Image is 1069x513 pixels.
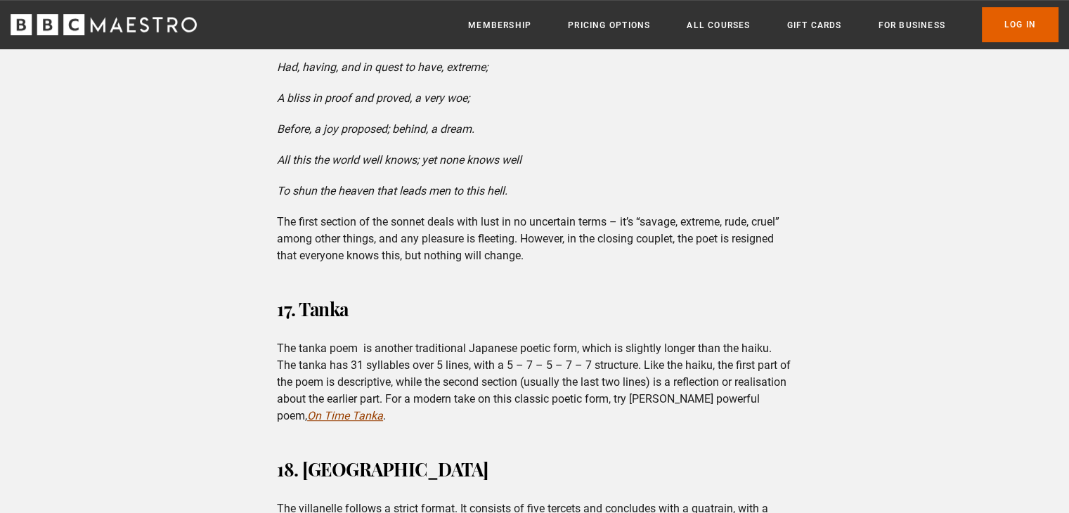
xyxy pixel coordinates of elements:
h3: 18. [GEOGRAPHIC_DATA] [277,453,792,486]
p: The tanka poem is another traditional Japanese poetic form, which is slightly longer than the hai... [277,340,792,424]
em: All this the world well knows; yet none knows well [277,153,521,167]
nav: Primary [468,7,1058,42]
a: Gift Cards [786,18,841,32]
a: Pricing Options [568,18,650,32]
em: Before, a joy proposed; behind, a dream. [277,122,474,136]
p: The first section of the sonnet deals with lust in no uncertain terms – it’s “savage, extreme, ru... [277,214,792,264]
svg: BBC Maestro [11,14,197,35]
a: Membership [468,18,531,32]
a: All Courses [687,18,750,32]
em: To shun the heaven that leads men to this hell. [277,184,507,197]
h3: 17. Tanka [277,292,792,326]
a: For business [878,18,945,32]
em: A bliss in proof and proved, a very woe; [277,91,469,105]
a: On Time Tanka [307,409,383,422]
em: Had, having, and in quest to have, extreme; [277,60,488,74]
a: Log In [982,7,1058,42]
